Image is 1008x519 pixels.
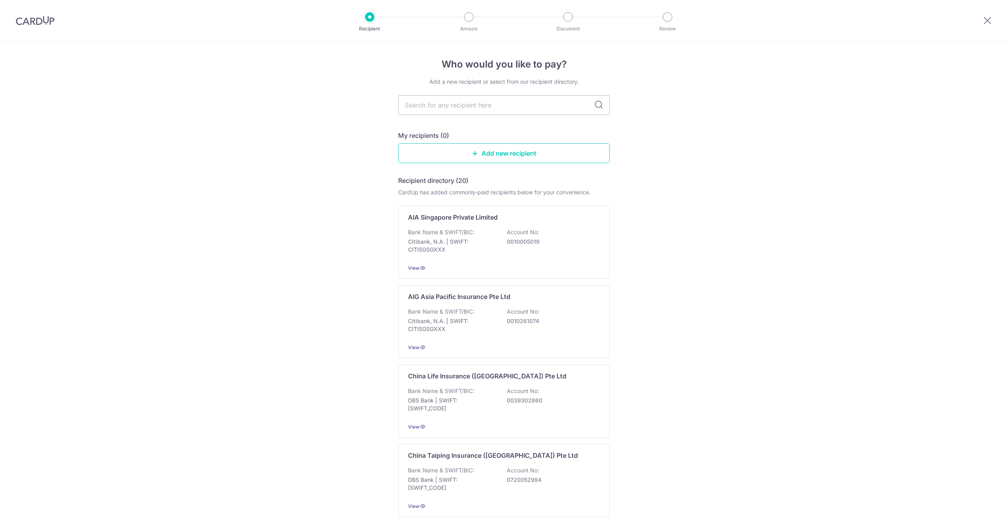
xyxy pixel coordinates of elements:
[408,451,578,460] p: China Taiping Insurance ([GEOGRAPHIC_DATA]) Pte Ltd
[507,317,595,325] p: 0010261074
[440,25,498,33] p: Amount
[507,228,539,236] p: Account No:
[408,292,510,301] p: AIG Asia Pacific Insurance Pte Ltd
[408,344,419,350] a: View
[408,212,498,222] p: AIA Singapore Private Limited
[398,95,610,115] input: Search for any recipient here
[408,238,496,254] p: Citibank, N.A. | SWIFT: CITISGSGXXX
[340,25,399,33] p: Recipient
[398,143,610,163] a: Add new recipient
[408,387,474,395] p: Bank Name & SWIFT/BIC:
[507,466,539,474] p: Account No:
[638,25,697,33] p: Review
[398,57,610,71] h4: Who would you like to pay?
[507,476,595,484] p: 0720052994
[507,387,539,395] p: Account No:
[408,424,419,430] a: View
[408,308,474,316] p: Bank Name & SWIFT/BIC:
[408,317,496,333] p: Citibank, N.A. | SWIFT: CITISGSGXXX
[507,308,539,316] p: Account No:
[398,131,449,140] h5: My recipients (0)
[408,466,474,474] p: Bank Name & SWIFT/BIC:
[398,176,468,185] h5: Recipient directory (20)
[507,238,595,246] p: 0010005019
[408,265,419,271] a: View
[539,25,597,33] p: Document
[408,476,496,492] p: DBS Bank | SWIFT: [SWIFT_CODE]
[398,188,610,196] div: CardUp has added commonly-paid recipients below for your convenience.
[398,78,610,86] div: Add a new recipient or select from our recipient directory.
[408,371,566,381] p: China Life Insurance ([GEOGRAPHIC_DATA]) Pte Ltd
[408,503,419,509] a: View
[408,397,496,412] p: DBS Bank | SWIFT: [SWIFT_CODE]
[408,228,474,236] p: Bank Name & SWIFT/BIC:
[16,16,55,25] img: CardUp
[507,397,595,404] p: 0039302860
